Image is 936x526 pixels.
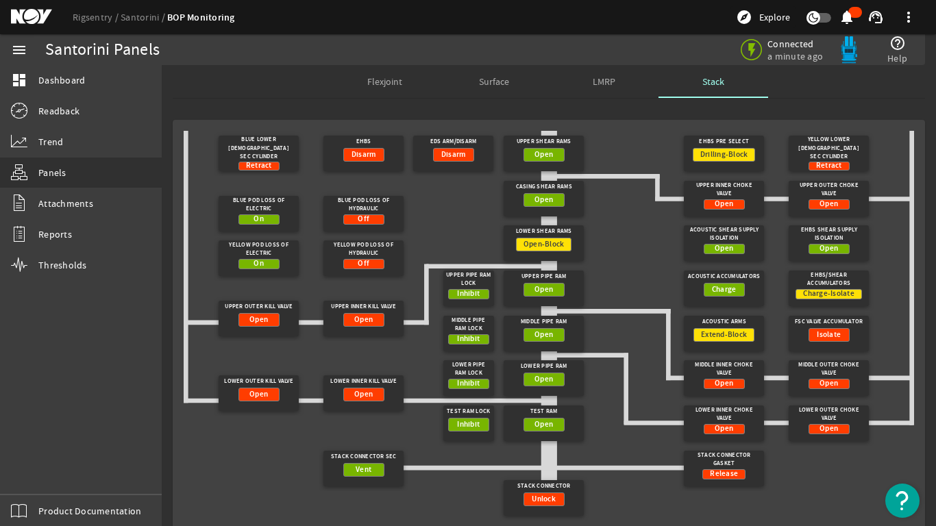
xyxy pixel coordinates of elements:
div: Acoustic Shear Supply Isolation [688,225,761,244]
div: EHBS Shear Supply Isolation [793,225,865,244]
div: Upper Outer Kill Valve [223,301,295,313]
div: Middle Inner Choke Valve [688,360,761,379]
span: On [254,212,264,226]
div: Stack Connector Gasket [688,451,761,469]
span: Trend [38,135,63,149]
span: Open [354,313,373,327]
div: EHBS [328,136,400,148]
span: Open [534,328,553,342]
a: Santorini [121,11,167,23]
span: Charge [712,283,737,297]
span: Off [358,212,369,226]
span: Inhibit [457,332,480,346]
span: Disarm [352,148,376,162]
div: Acoustic Arms [688,316,761,328]
span: a minute ago [767,50,826,62]
span: Panels [38,166,66,179]
div: Blue Pod Loss of Electric [223,196,295,214]
div: Acoustic Accumulators [688,271,761,283]
span: Readback [38,104,79,118]
mat-icon: support_agent [867,9,884,25]
span: Isolate [817,328,841,342]
span: Attachments [38,197,93,210]
div: Middle Pipe Ram [508,316,580,328]
span: Release [710,467,738,481]
div: Lower Inner Kill Valve [328,375,400,388]
span: Vent [356,463,371,477]
div: Upper Outer Choke Valve [793,181,865,199]
div: Blue Lower [DEMOGRAPHIC_DATA] Sec Cylinder [223,136,295,162]
span: Reports [38,227,72,241]
button: Open Resource Center [885,484,920,518]
span: Retract [816,159,842,173]
div: Test Ram [508,405,580,418]
span: Unlock [532,492,556,506]
span: Open [534,283,553,297]
img: Bluepod.svg [835,36,863,64]
div: Lower Pipe Ram [508,360,580,373]
button: Explore [730,6,796,28]
div: Upper Pipe Ram Lock [446,271,491,289]
div: Blue Pod Loss of Hydraulic [328,196,400,214]
div: Lower Shear Rams [508,225,580,238]
div: Stack Connector Sec [328,451,400,463]
span: Open-Block [524,238,565,251]
div: Santorini Panels [45,43,160,57]
span: Open [249,313,268,327]
div: EDS Arm/Disarm [417,136,490,148]
div: Yellow Lower [DEMOGRAPHIC_DATA] Sec Cylinder [793,136,865,162]
div: Lower Pipe Ram Lock [446,360,491,379]
div: Upper Pipe Ram [508,271,580,283]
div: Stack Connector [508,480,580,492]
span: Retract [246,159,272,173]
span: Dashboard [38,73,85,87]
span: Off [358,257,369,271]
span: Explore [759,10,790,24]
div: Test Ram Lock [446,405,491,418]
span: Product Documentation [38,504,141,518]
div: Lower Outer Kill Valve [223,375,295,388]
div: Yellow Pod Loss of Hydraulic [328,240,400,259]
span: Stack [702,77,724,86]
span: Open [249,388,268,401]
div: Middle Outer Choke Valve [793,360,865,379]
span: Open [715,422,733,436]
span: Open [820,422,838,436]
span: Thresholds [38,258,87,272]
span: Open [534,148,553,162]
span: Connected [767,38,826,50]
mat-icon: dashboard [11,72,27,88]
mat-icon: menu [11,42,27,58]
span: Open [715,197,733,211]
div: FSC Valve Accumulator [793,316,865,328]
span: On [254,257,264,271]
span: Inhibit [457,377,480,390]
span: Open [354,388,373,401]
span: Open [534,373,553,386]
span: Open [715,242,733,255]
span: Open [820,377,838,390]
mat-icon: help_outline [889,35,906,51]
div: Upper Inner Kill Valve [328,301,400,313]
div: Upper Shear Rams [508,136,580,148]
div: Upper Inner Choke Valve [688,181,761,199]
span: Open [534,418,553,431]
div: Yellow Pod Loss of Electric [223,240,295,259]
div: Middle Pipe Ram Lock [446,316,491,334]
span: Inhibit [457,287,480,301]
mat-icon: explore [736,9,752,25]
span: Flexjoint [367,77,402,86]
div: EHBS/Shear Accumulators [793,271,865,289]
a: BOP Monitoring [167,11,235,24]
span: Surface [479,77,509,86]
span: Drilling-Block [700,148,748,162]
span: Help [887,51,907,65]
span: Disarm [441,148,466,162]
span: Inhibit [457,418,480,431]
div: Lower Inner Choke Valve [688,405,761,424]
span: Charge-Isolate [803,287,854,301]
span: Open [715,377,733,390]
div: Casing Shear Rams [508,181,580,193]
button: more_vert [892,1,925,34]
a: Rigsentry [73,11,121,23]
